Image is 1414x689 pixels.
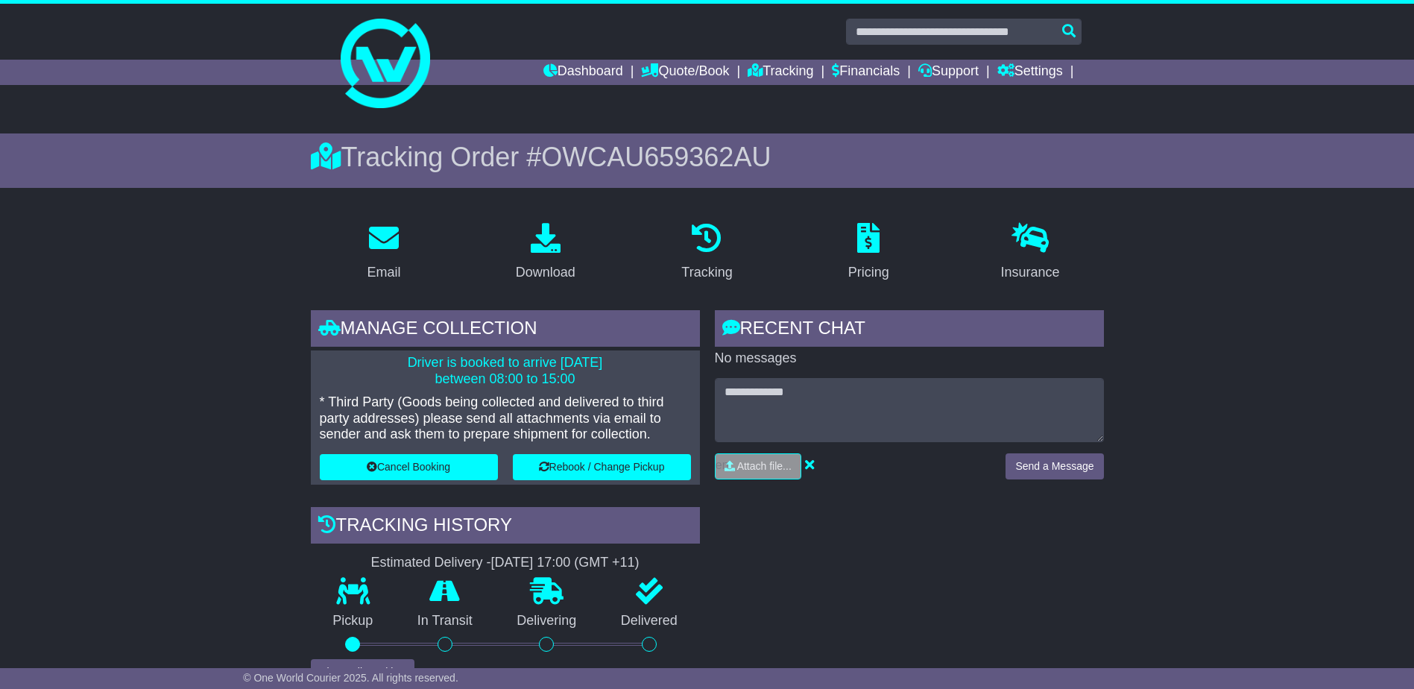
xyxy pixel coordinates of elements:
[672,218,742,288] a: Tracking
[357,218,410,288] a: Email
[715,350,1104,367] p: No messages
[367,262,400,283] div: Email
[543,60,623,85] a: Dashboard
[997,60,1063,85] a: Settings
[506,218,585,288] a: Download
[491,555,640,571] div: [DATE] 17:00 (GMT +11)
[1006,453,1103,479] button: Send a Message
[641,60,729,85] a: Quote/Book
[541,142,771,172] span: OWCAU659362AU
[311,659,414,685] button: View Full Tracking
[320,394,691,443] p: * Third Party (Goods being collected and delivered to third party addresses) please send all atta...
[311,507,700,547] div: Tracking history
[848,262,889,283] div: Pricing
[311,555,700,571] div: Estimated Delivery -
[1001,262,1060,283] div: Insurance
[839,218,899,288] a: Pricing
[516,262,575,283] div: Download
[513,454,691,480] button: Rebook / Change Pickup
[681,262,732,283] div: Tracking
[991,218,1070,288] a: Insurance
[311,141,1104,173] div: Tracking Order #
[320,355,691,387] p: Driver is booked to arrive [DATE] between 08:00 to 15:00
[715,310,1104,350] div: RECENT CHAT
[311,613,396,629] p: Pickup
[495,613,599,629] p: Delivering
[311,310,700,350] div: Manage collection
[395,613,495,629] p: In Transit
[320,454,498,480] button: Cancel Booking
[243,672,458,684] span: © One World Courier 2025. All rights reserved.
[748,60,813,85] a: Tracking
[599,613,700,629] p: Delivered
[918,60,979,85] a: Support
[832,60,900,85] a: Financials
